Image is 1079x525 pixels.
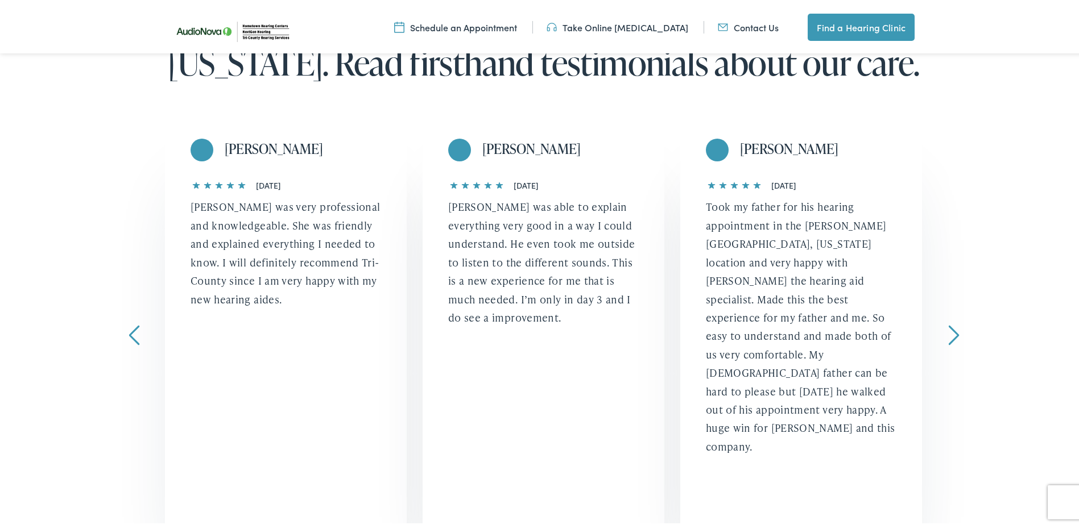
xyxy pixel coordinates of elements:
span: [DATE] [771,177,796,189]
a: Prev [129,323,140,343]
img: utility icon [718,19,728,31]
a: Schedule an Appointment [394,19,517,31]
span: [DATE] [514,177,539,189]
div: [PERSON_NAME] was able to explain everything very good in a way I could understand. He even took ... [448,195,639,324]
div: [PERSON_NAME] was very professional and knowledgeable. She was friendly and explained everything ... [191,195,381,306]
div: Took my father for his hearing appointment in the [PERSON_NAME][GEOGRAPHIC_DATA], [US_STATE] loca... [706,195,896,453]
h3: [PERSON_NAME] [225,139,381,155]
a: Contact Us [718,19,779,31]
a: Take Online [MEDICAL_DATA] [547,19,688,31]
img: utility icon [547,19,557,31]
img: utility icon [394,19,404,31]
a: Next [949,323,960,343]
h3: [PERSON_NAME] [482,139,639,155]
span: [DATE] [256,177,281,189]
a: Find a Hearing Clinic [808,11,915,39]
h3: [PERSON_NAME] [740,139,896,155]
